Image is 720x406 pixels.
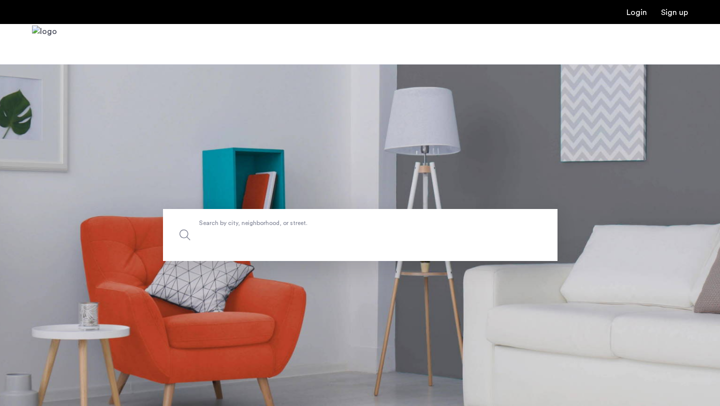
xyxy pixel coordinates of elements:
span: Search by city, neighborhood, or street. [199,218,475,228]
a: Registration [661,8,688,16]
a: Cazamio Logo [32,25,57,63]
a: Login [626,8,647,16]
img: logo [32,25,57,63]
input: Apartment Search [163,209,557,261]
